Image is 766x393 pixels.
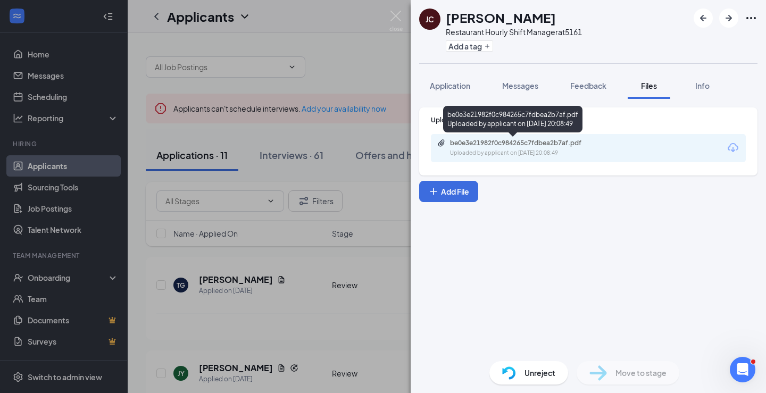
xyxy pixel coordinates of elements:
svg: Plus [428,186,439,197]
div: be0e3e21982f0c984265c7fdbea2b7af.pdf Uploaded by applicant on [DATE] 20:08:49 [443,106,582,132]
svg: Plus [484,43,490,49]
span: Application [430,81,470,90]
button: Add FilePlus [419,181,478,202]
button: PlusAdd a tag [446,40,493,52]
div: Restaurant Hourly Shift Manager at 5161 [446,27,582,37]
span: Messages [502,81,538,90]
span: Files [641,81,657,90]
button: ArrowLeftNew [694,9,713,28]
span: Feedback [570,81,606,90]
div: be0e3e21982f0c984265c7fdbea2b7af.pdf [450,139,599,147]
div: JC [426,14,434,24]
h1: [PERSON_NAME] [446,9,556,27]
svg: Download [727,141,739,154]
svg: Paperclip [437,139,446,147]
svg: ArrowRight [722,12,735,24]
svg: ArrowLeftNew [697,12,710,24]
a: Paperclipbe0e3e21982f0c984265c7fdbea2b7af.pdfUploaded by applicant on [DATE] 20:08:49 [437,139,610,157]
span: Info [695,81,710,90]
span: Move to stage [615,367,667,379]
div: Upload Resume [431,115,746,124]
span: Unreject [524,367,555,379]
button: ArrowRight [719,9,738,28]
iframe: Intercom live chat [730,357,755,382]
div: Uploaded by applicant on [DATE] 20:08:49 [450,149,610,157]
svg: Ellipses [745,12,757,24]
